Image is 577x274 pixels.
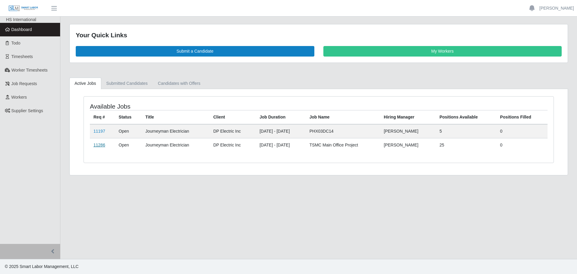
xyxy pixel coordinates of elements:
[142,110,210,124] th: Title
[5,264,78,269] span: © 2025 Smart Labor Management, LLC
[380,110,436,124] th: Hiring Manager
[153,78,205,89] a: Candidates with Offers
[380,138,436,152] td: [PERSON_NAME]
[76,30,562,40] div: Your Quick Links
[8,5,38,12] img: SLM Logo
[90,103,275,110] h4: Available Jobs
[496,138,548,152] td: 0
[115,138,142,152] td: Open
[11,108,43,113] span: Supplier Settings
[115,124,142,138] td: Open
[69,78,101,89] a: Active Jobs
[11,41,20,45] span: Todo
[11,68,47,72] span: Worker Timesheets
[380,124,436,138] td: [PERSON_NAME]
[306,124,380,138] td: PHX03DC14
[496,124,548,138] td: 0
[306,138,380,152] td: TSMC Main Office Project
[115,110,142,124] th: Status
[436,110,496,124] th: Positions Available
[11,27,32,32] span: Dashboard
[76,46,314,57] a: Submit a Candidate
[210,138,256,152] td: DP Electric Inc
[90,110,115,124] th: Req #
[256,138,306,152] td: [DATE] - [DATE]
[256,110,306,124] th: Job Duration
[323,46,562,57] a: My Workers
[436,138,496,152] td: 25
[101,78,153,89] a: Submitted Candidates
[210,124,256,138] td: DP Electric Inc
[142,124,210,138] td: Journeyman Electrician
[306,110,380,124] th: Job Name
[93,129,105,134] a: 11197
[142,138,210,152] td: Journeyman Electrician
[256,124,306,138] td: [DATE] - [DATE]
[6,17,36,22] span: HS International
[539,5,574,11] a: [PERSON_NAME]
[93,143,105,147] a: 11286
[11,54,33,59] span: Timesheets
[11,81,37,86] span: Job Requests
[496,110,548,124] th: Positions Filled
[210,110,256,124] th: Client
[11,95,27,100] span: Workers
[436,124,496,138] td: 5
